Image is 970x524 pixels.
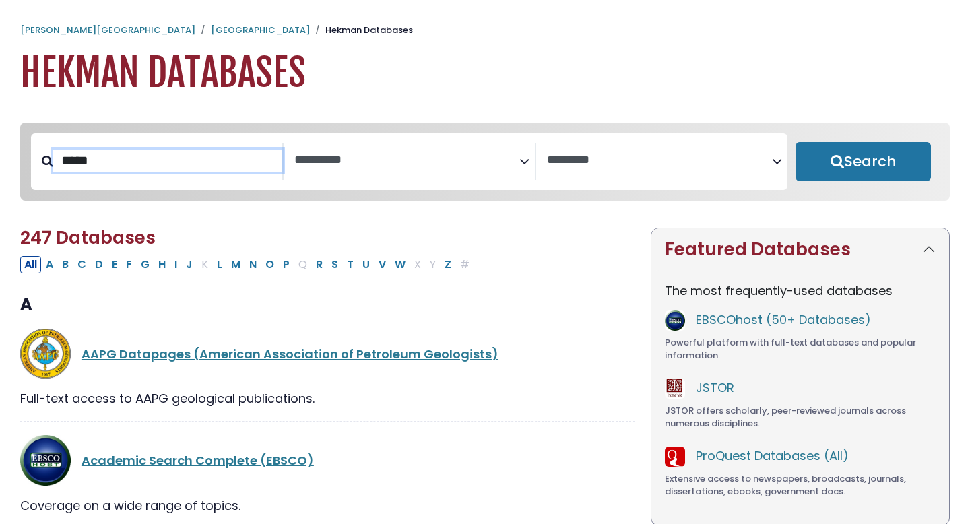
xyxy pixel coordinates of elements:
button: Filter Results I [170,256,181,273]
button: Filter Results C [73,256,90,273]
textarea: Search [547,154,772,168]
button: Filter Results P [279,256,294,273]
a: AAPG Datapages (American Association of Petroleum Geologists) [82,346,498,362]
button: Filter Results D [91,256,107,273]
button: Filter Results W [391,256,410,273]
div: Powerful platform with full-text databases and popular information. [665,336,936,362]
span: 247 Databases [20,226,156,250]
button: Filter Results R [312,256,327,273]
a: [PERSON_NAME][GEOGRAPHIC_DATA] [20,24,195,36]
button: Filter Results T [343,256,358,273]
p: The most frequently-used databases [665,282,936,300]
div: Extensive access to newspapers, broadcasts, journals, dissertations, ebooks, government docs. [665,472,936,498]
a: EBSCOhost (50+ Databases) [696,311,871,328]
div: Full-text access to AAPG geological publications. [20,389,635,407]
button: Filter Results A [42,256,57,273]
button: Filter Results G [137,256,154,273]
button: Filter Results B [58,256,73,273]
input: Search database by title or keyword [53,150,282,172]
a: Academic Search Complete (EBSCO) [82,452,314,469]
button: Filter Results F [122,256,136,273]
a: JSTOR [696,379,734,396]
button: Filter Results U [358,256,374,273]
button: Filter Results V [375,256,390,273]
div: Coverage on a wide range of topics. [20,496,635,515]
button: Submit for Search Results [796,142,931,181]
a: [GEOGRAPHIC_DATA] [211,24,310,36]
button: Filter Results H [154,256,170,273]
button: Filter Results N [245,256,261,273]
button: All [20,256,41,273]
textarea: Search [294,154,519,168]
button: Filter Results O [261,256,278,273]
button: Filter Results Z [441,256,455,273]
nav: Search filters [20,123,950,201]
nav: breadcrumb [20,24,950,37]
button: Filter Results M [227,256,245,273]
button: Filter Results E [108,256,121,273]
h1: Hekman Databases [20,51,950,96]
a: ProQuest Databases (All) [696,447,849,464]
li: Hekman Databases [310,24,413,37]
button: Featured Databases [651,228,949,271]
div: JSTOR offers scholarly, peer-reviewed journals across numerous disciplines. [665,404,936,430]
button: Filter Results S [327,256,342,273]
h3: A [20,295,635,315]
button: Filter Results L [213,256,226,273]
div: Alpha-list to filter by first letter of database name [20,255,475,272]
button: Filter Results J [182,256,197,273]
